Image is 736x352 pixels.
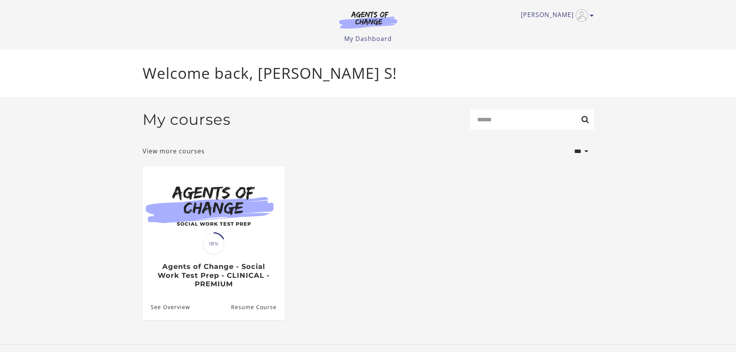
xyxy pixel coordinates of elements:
h2: My courses [143,111,231,129]
h3: Agents of Change - Social Work Test Prep - CLINICAL - PREMIUM [151,262,276,289]
p: Welcome back, [PERSON_NAME] S! [143,62,594,85]
span: 18% [203,233,224,254]
a: Agents of Change - Social Work Test Prep - CLINICAL - PREMIUM: Resume Course [231,294,284,320]
a: Toggle menu [521,9,590,22]
img: Agents of Change Logo [331,11,405,29]
a: My Dashboard [344,34,392,43]
a: View more courses [143,146,205,156]
a: Agents of Change - Social Work Test Prep - CLINICAL - PREMIUM: See Overview [143,294,190,320]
